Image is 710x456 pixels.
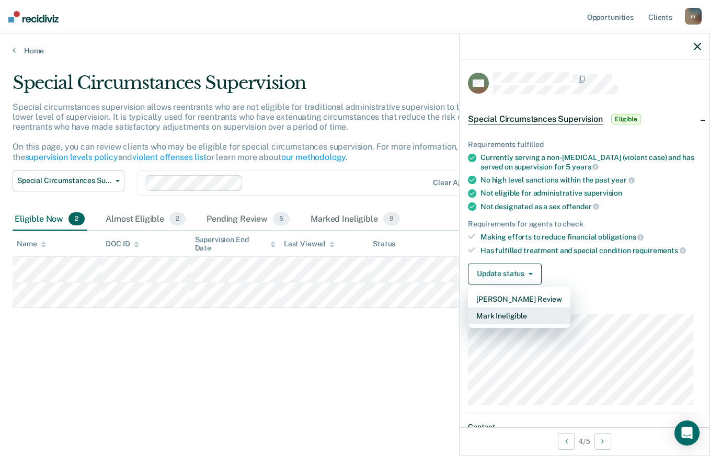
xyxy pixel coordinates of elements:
div: Name [17,240,46,248]
span: Special Circumstances Supervision [468,114,603,124]
div: m [685,8,702,25]
a: violent offenses list [132,152,207,162]
span: years [572,163,599,171]
dt: Supervision [468,301,701,310]
button: Previous Opportunity [558,433,575,450]
div: Requirements for agents to check [468,220,701,229]
div: Has fulfilled treatment and special condition [480,246,701,255]
div: Currently serving a non-[MEDICAL_DATA] (violent case) and has served on supervision for 5 [480,153,701,171]
div: Not eligible for administrative [480,189,701,198]
span: requirements [633,246,686,255]
dt: Contact [468,423,701,431]
div: Pending Review [204,208,292,231]
div: Almost Eligible [104,208,188,231]
div: No high level sanctions within the past [480,175,701,185]
span: 2 [68,212,85,226]
span: 5 [273,212,290,226]
span: year [611,176,634,184]
div: Special Circumstances Supervision [13,72,545,102]
span: obligations [598,233,644,241]
div: Making efforts to reduce financial [480,232,701,242]
div: Not designated as a sex [480,202,701,211]
div: Requirements fulfilled [468,140,701,149]
div: Last Viewed [284,240,335,248]
img: Recidiviz [8,11,59,22]
span: supervision [584,189,622,197]
span: 9 [383,212,400,226]
button: Update status [468,264,542,284]
p: Special circumstances supervision allows reentrants who are not eligible for traditional administ... [13,102,526,162]
div: Special Circumstances SupervisionEligible [460,102,709,136]
div: Clear agents [433,178,477,187]
div: Open Intercom Messenger [674,420,700,446]
button: Mark Ineligible [468,307,570,324]
button: [PERSON_NAME] Review [468,291,570,307]
button: Next Opportunity [594,433,611,450]
div: Marked Ineligible [308,208,402,231]
div: Status [373,240,395,248]
div: Supervision End Date [195,235,276,253]
a: our methodology [281,152,346,162]
a: supervision levels policy [25,152,118,162]
div: 4 / 5 [460,427,709,455]
a: Home [13,46,697,55]
span: offender [562,202,600,211]
div: DOC ID [106,240,139,248]
span: Eligible [611,114,641,124]
span: Special Circumstances Supervision [17,176,111,185]
div: Eligible Now [13,208,87,231]
span: 2 [169,212,186,226]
